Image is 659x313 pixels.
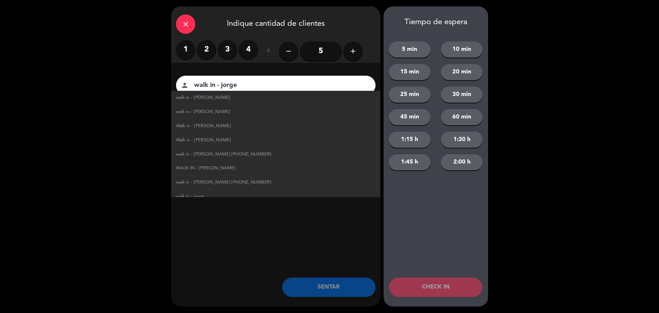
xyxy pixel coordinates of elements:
button: 30 min [441,87,483,103]
label: 1 [176,40,195,59]
div: Indique cantidad de clientes [171,6,380,40]
i: add [349,47,357,55]
i: close [182,20,190,28]
button: 45 min [389,109,431,125]
button: CHECK IN [389,278,482,297]
label: 2 [197,40,216,59]
button: remove [279,42,298,61]
button: 1:30 h [441,132,483,148]
button: 15 min [389,64,431,80]
button: 1:15 h [389,132,431,148]
span: walk in - [PERSON_NAME] [PHONE_NUMBER] [176,179,271,186]
div: Tiempo de espera [384,18,488,27]
button: 1:45 h [389,154,431,170]
button: 20 min [441,64,483,80]
button: SENTAR [282,278,376,297]
button: 2:00 h [441,154,483,170]
span: walk in - jorge [176,193,204,200]
button: 60 min [441,109,483,125]
button: 10 min [441,42,483,58]
span: Walk in - [PERSON_NAME] [176,122,231,130]
i: remove [285,47,292,55]
button: 25 min [389,87,431,103]
span: Walk in - [PERSON_NAME] [176,137,231,144]
span: WALK IN - [PERSON_NAME] [176,165,235,172]
label: 4 [239,40,258,59]
span: walk in - [PERSON_NAME] [176,94,230,101]
input: Nombre del cliente [193,80,367,91]
i: person [181,81,189,89]
span: walk in - [PERSON_NAME] [176,108,230,116]
button: add [343,42,363,61]
button: 5 min [389,42,431,58]
span: walk in - [PERSON_NAME] [PHONE_NUMBER] [176,151,271,158]
label: 3 [218,40,237,59]
div: ó [258,40,279,62]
